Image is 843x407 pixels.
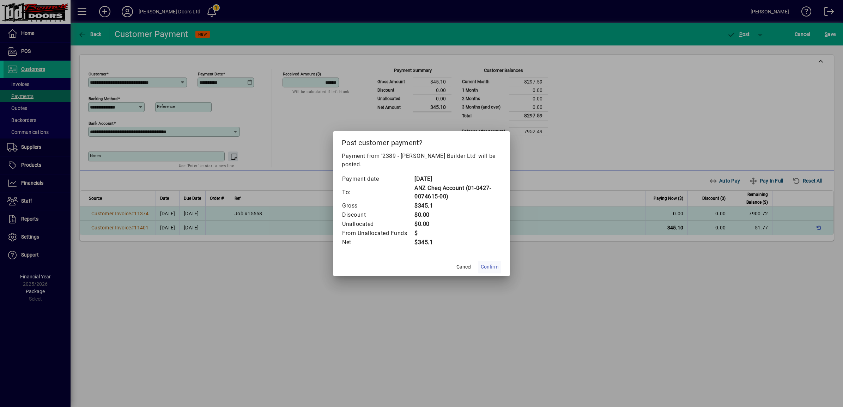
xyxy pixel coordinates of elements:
td: $345.1 [414,201,501,210]
td: Gross [342,201,414,210]
td: [DATE] [414,174,501,184]
h2: Post customer payment? [333,131,510,152]
p: Payment from '2389 - [PERSON_NAME] Builder Ltd' will be posted. [342,152,501,169]
button: Confirm [478,261,501,273]
td: To: [342,184,414,201]
td: From Unallocated Funds [342,229,414,238]
td: Discount [342,210,414,220]
span: Confirm [481,263,498,271]
td: Net [342,238,414,247]
td: Unallocated [342,220,414,229]
button: Cancel [453,261,475,273]
td: Payment date [342,174,414,184]
td: ANZ Cheq Account (01-0427-0074615-00) [414,184,501,201]
td: $ [414,229,501,238]
span: Cancel [456,263,471,271]
td: $0.00 [414,210,501,220]
td: $345.1 [414,238,501,247]
td: $0.00 [414,220,501,229]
